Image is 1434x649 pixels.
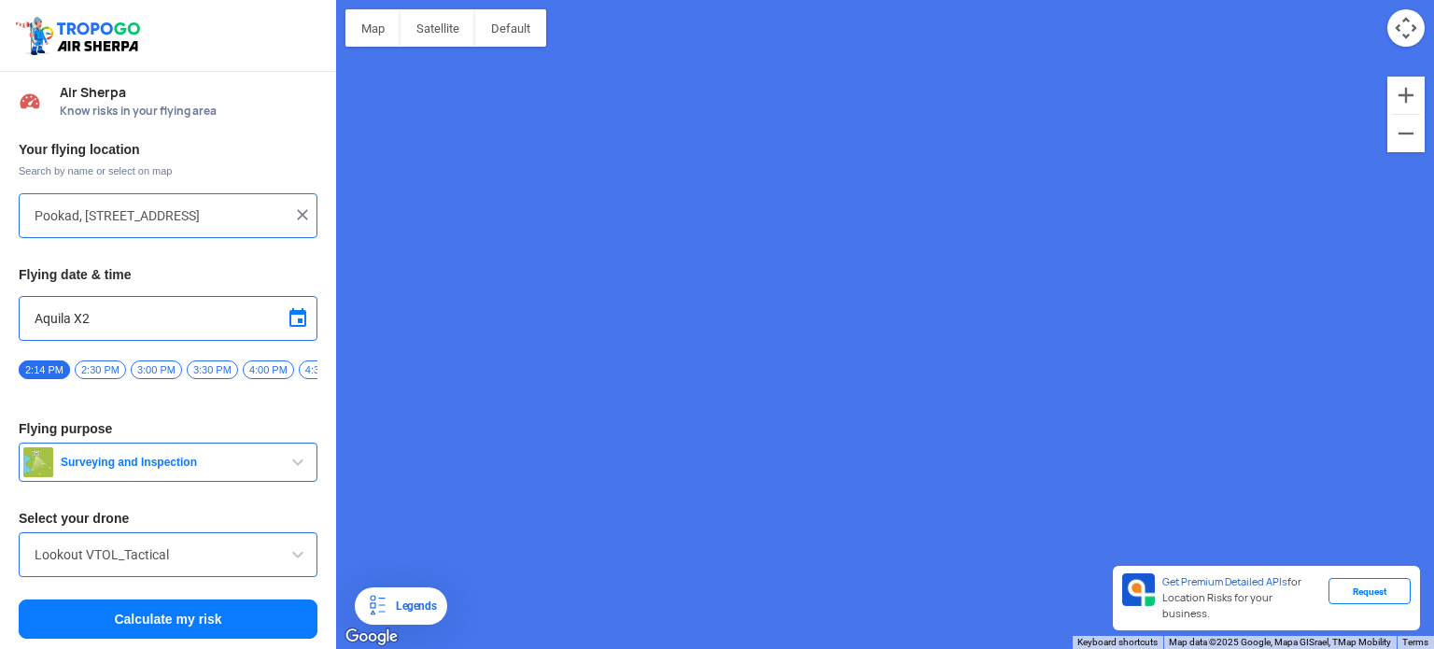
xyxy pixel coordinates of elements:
[401,9,475,47] button: Show satellite imagery
[243,360,294,379] span: 4:00 PM
[35,307,302,330] input: Select Date
[131,360,182,379] span: 3:00 PM
[1169,637,1391,647] span: Map data ©2025 Google, Mapa GISrael, TMap Mobility
[19,268,317,281] h3: Flying date & time
[1329,578,1411,604] div: Request
[299,360,350,379] span: 4:30 PM
[19,443,317,482] button: Surveying and Inspection
[14,14,147,57] img: ic_tgdronemaps.svg
[35,205,288,227] input: Search your flying location
[1387,115,1425,152] button: Zoom out
[35,543,302,566] input: Search by name or Brand
[1162,575,1287,588] span: Get Premium Detailed APIs
[293,205,312,224] img: ic_close.png
[23,447,53,477] img: survey.png
[19,143,317,156] h3: Your flying location
[53,455,287,470] span: Surveying and Inspection
[341,625,402,649] img: Google
[341,625,402,649] a: Open this area in Google Maps (opens a new window)
[75,360,126,379] span: 2:30 PM
[19,90,41,112] img: Risk Scores
[1402,637,1428,647] a: Terms
[1387,9,1425,47] button: Map camera controls
[19,422,317,435] h3: Flying purpose
[19,512,317,525] h3: Select your drone
[1122,573,1155,606] img: Premium APIs
[187,360,238,379] span: 3:30 PM
[19,163,317,178] span: Search by name or select on map
[388,595,436,617] div: Legends
[1077,636,1158,649] button: Keyboard shortcuts
[366,595,388,617] img: Legends
[60,104,317,119] span: Know risks in your flying area
[19,360,70,379] span: 2:14 PM
[19,600,317,639] button: Calculate my risk
[1387,77,1425,114] button: Zoom in
[1155,573,1329,623] div: for Location Risks for your business.
[60,85,317,100] span: Air Sherpa
[345,9,401,47] button: Show street map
